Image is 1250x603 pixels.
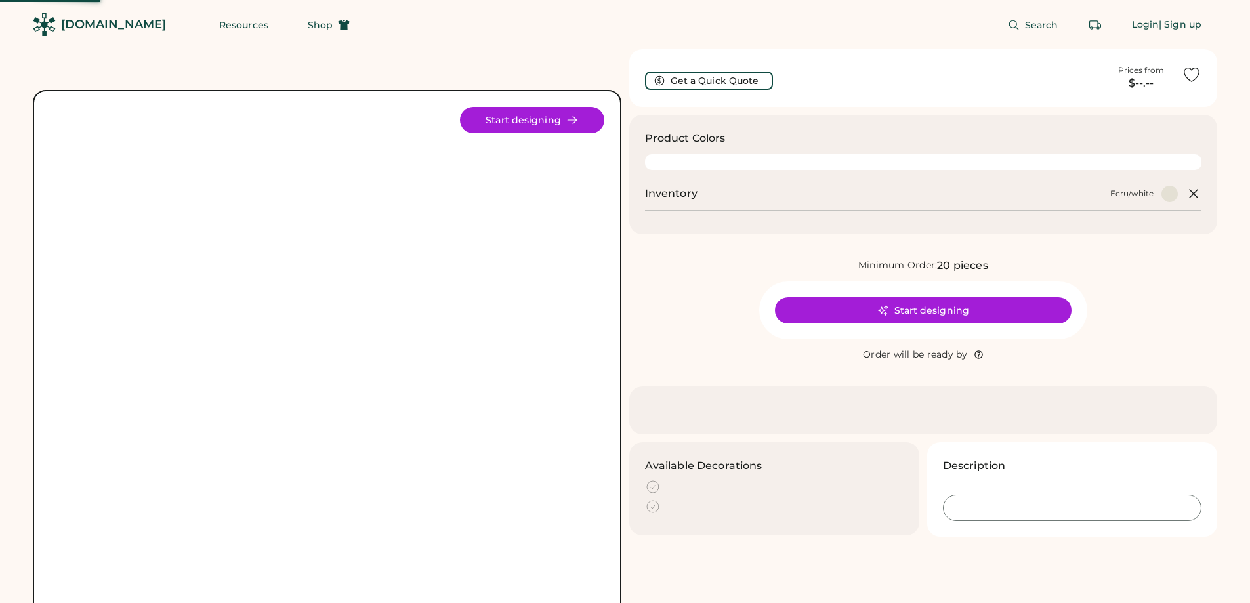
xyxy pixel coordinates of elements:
h2: Inventory [645,186,698,201]
div: Prices from [1118,65,1164,75]
div: [DOMAIN_NAME] [61,16,166,33]
h3: Available Decorations [645,458,762,474]
div: Minimum Order: [858,259,938,272]
img: Rendered Logo - Screens [33,13,56,36]
button: Search [992,12,1074,38]
div: 20 pieces [937,258,988,274]
button: Get a Quick Quote [645,72,773,90]
span: Search [1025,20,1058,30]
div: Order will be ready by [863,348,968,362]
div: Ecru/white [1110,188,1154,199]
button: Start designing [775,297,1072,323]
h3: Description [943,458,1006,474]
div: Login [1132,18,1159,31]
h3: Product Colors [645,131,726,146]
button: Shop [292,12,365,38]
div: | Sign up [1159,18,1201,31]
div: $--.-- [1108,75,1174,91]
button: Resources [203,12,284,38]
button: Start designing [460,107,604,133]
span: Shop [308,20,333,30]
button: Retrieve an order [1082,12,1108,38]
